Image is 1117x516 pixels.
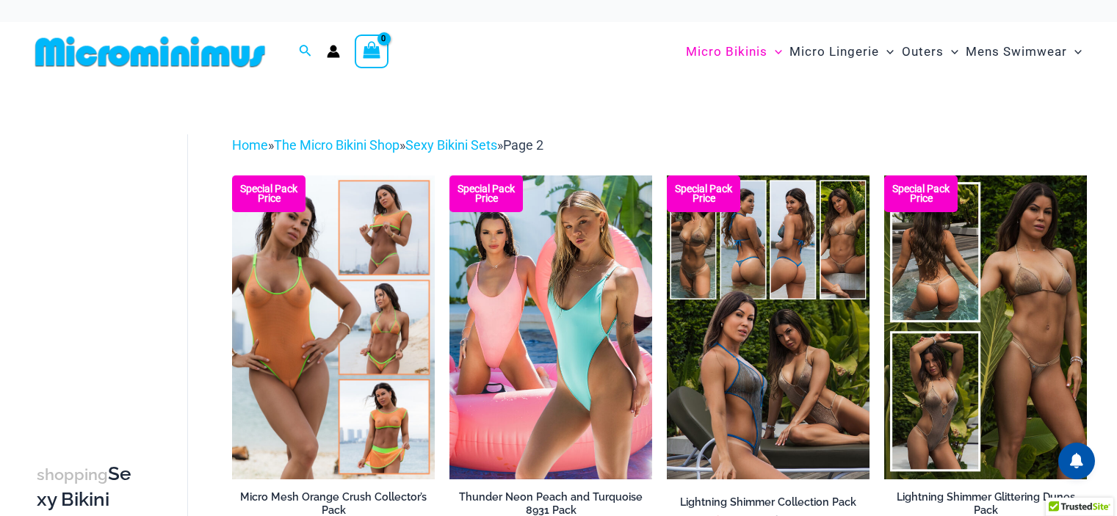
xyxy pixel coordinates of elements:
[786,29,897,74] a: Micro LingerieMenu ToggleMenu Toggle
[503,137,543,153] span: Page 2
[686,33,767,70] span: Micro Bikinis
[966,33,1067,70] span: Mens Swimwear
[898,29,962,74] a: OutersMenu ToggleMenu Toggle
[232,137,543,153] span: » » »
[232,175,435,479] a: Collectors Pack Orange Micro Mesh Orange Crush 801 One Piece 02Micro Mesh Orange Crush 801 One Pi...
[274,137,400,153] a: The Micro Bikini Shop
[884,175,1087,479] img: Lightning Shimmer Dune
[902,33,944,70] span: Outers
[879,33,894,70] span: Menu Toggle
[944,33,958,70] span: Menu Toggle
[680,27,1088,76] nav: Site Navigation
[884,184,958,203] b: Special Pack Price
[232,175,435,479] img: Collectors Pack Orange
[667,184,740,203] b: Special Pack Price
[767,33,782,70] span: Menu Toggle
[667,175,870,479] img: Lightning Shimmer Collection
[37,465,108,484] span: shopping
[1067,33,1082,70] span: Menu Toggle
[355,34,388,68] a: View Shopping Cart, empty
[232,137,268,153] a: Home
[682,29,786,74] a: Micro BikinisMenu ToggleMenu Toggle
[232,184,306,203] b: Special Pack Price
[667,495,870,515] a: Lightning Shimmer Collection Pack
[962,29,1085,74] a: Mens SwimwearMenu ToggleMenu Toggle
[667,495,870,509] h2: Lightning Shimmer Collection Pack
[327,45,340,58] a: Account icon link
[789,33,879,70] span: Micro Lingerie
[449,175,652,479] img: Thunder Pack
[29,35,271,68] img: MM SHOP LOGO FLAT
[405,137,497,153] a: Sexy Bikini Sets
[299,43,312,61] a: Search icon link
[449,184,523,203] b: Special Pack Price
[667,175,870,479] a: Lightning Shimmer Collection Lightning Shimmer Ocean Shimmer 317 Tri Top 469 Thong 08Lightning Sh...
[449,175,652,479] a: Thunder Pack Thunder Turquoise 8931 One Piece 09v2Thunder Turquoise 8931 One Piece 09v2
[37,123,169,416] iframe: TrustedSite Certified
[884,175,1087,479] a: Lightning Shimmer Dune Lightning Shimmer Glittering Dunes 317 Tri Top 469 Thong 02Lightning Shimm...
